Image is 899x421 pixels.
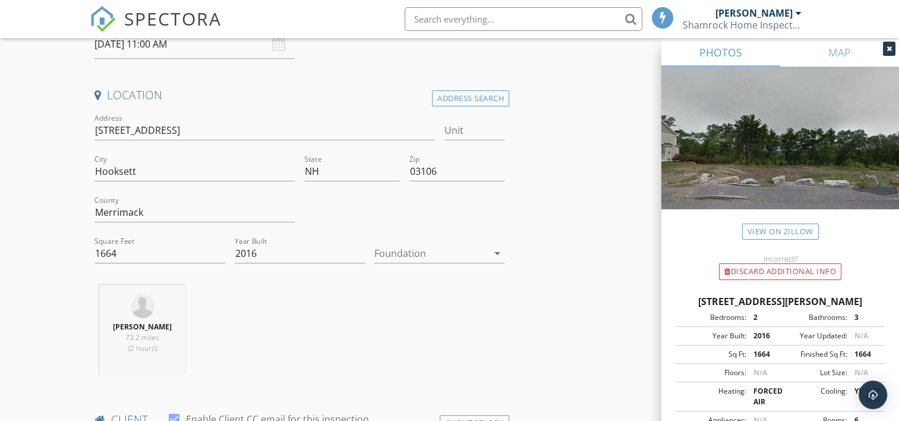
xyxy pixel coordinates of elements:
[661,67,899,238] img: streetview
[679,331,746,341] div: Year Built:
[854,331,868,341] span: N/A
[780,349,847,360] div: Finished Sq Ft:
[679,367,746,378] div: Floors:
[780,367,847,378] div: Lot Size:
[854,367,868,378] span: N/A
[94,87,504,103] h4: Location
[742,224,819,240] a: View on Zillow
[859,381,887,409] div: Open Intercom Messenger
[405,7,642,31] input: Search everything...
[131,294,154,318] img: default-user-f0147aede5fd5fa78ca7ade42f37bd4542148d508eef1c3d3ea960f66861d68b.jpg
[847,349,881,360] div: 1664
[661,38,780,67] a: PHOTOS
[746,312,780,323] div: 2
[128,343,157,353] span: (2 hours)
[679,386,746,407] div: Heating:
[490,246,504,260] i: arrow_drop_down
[746,386,780,407] div: FORCED AIR
[679,349,746,360] div: Sq Ft:
[780,386,847,407] div: Cooling:
[113,322,172,332] strong: [PERSON_NAME]
[90,16,222,41] a: SPECTORA
[94,30,295,59] input: Select date
[753,367,767,378] span: N/A
[90,6,116,32] img: The Best Home Inspection Software - Spectora
[746,331,780,341] div: 2016
[676,294,885,309] div: [STREET_ADDRESS][PERSON_NAME]
[683,19,802,31] div: Shamrock Home Inspections
[847,386,881,407] div: YES
[124,6,222,31] span: SPECTORA
[746,349,780,360] div: 1664
[679,312,746,323] div: Bedrooms:
[780,331,847,341] div: Year Updated:
[719,263,841,280] div: Discard Additional info
[661,254,899,263] div: Incorrect?
[780,312,847,323] div: Bathrooms:
[125,332,159,343] span: 73.2 miles
[715,7,793,19] div: [PERSON_NAME]
[780,38,899,67] a: MAP
[847,312,881,323] div: 3
[432,90,509,106] div: Address Search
